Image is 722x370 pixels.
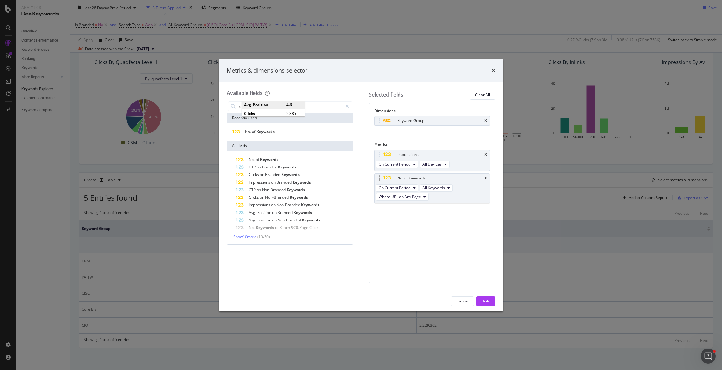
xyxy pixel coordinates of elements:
[484,176,487,180] div: times
[233,234,257,239] span: Show 10 more
[290,195,308,200] span: Keywords
[374,108,490,116] div: Dimensions
[249,195,260,200] span: Clicks
[227,113,353,123] div: Recently Used
[10,181,61,185] div: [PERSON_NAME] • 7m ago
[85,69,121,83] div: hooman pls
[257,187,262,192] span: on
[249,179,271,185] span: Impressions
[227,67,307,75] div: Metrics & dimensions selector
[277,217,302,223] span: Non-Branded
[287,187,305,192] span: Keywords
[451,296,474,306] button: Cancel
[701,349,716,364] iframe: Intercom live chat
[302,217,320,223] span: Keywords
[277,179,293,185] span: Branded
[275,225,279,230] span: to
[10,48,98,60] div: Here's the signup link they can use!
[5,44,103,64] div: Here's the signup link they can use![URL][DOMAIN_NAME]
[20,207,25,212] button: Gif picker
[379,194,421,199] span: Where URL on Any Page
[272,210,277,215] span: on
[249,187,257,192] span: CTR
[256,157,260,162] span: of
[99,3,111,15] button: Home
[265,172,281,177] span: Branded
[291,225,300,230] span: 90%
[227,141,353,151] div: All fields
[260,157,278,162] span: Keywords
[31,3,72,8] h1: [PERSON_NAME]
[257,234,270,239] span: ( 10 / 50 )
[5,88,121,194] div: Laura says…
[40,207,45,212] button: Start recording
[470,90,495,100] button: Clear All
[111,3,122,14] div: Close
[4,3,16,15] button: go back
[374,116,490,126] div: Keyword Grouptimes
[422,162,442,167] span: All Devices
[281,172,300,177] span: Keywords
[10,55,59,60] a: [URL][DOMAIN_NAME]
[249,172,260,177] span: Clicks
[257,210,272,215] span: Position
[238,102,343,111] input: Search by field name
[108,204,118,214] button: Send a message…
[260,172,265,177] span: on
[300,225,309,230] span: Page
[249,217,257,223] span: Avg.
[30,207,35,212] button: Upload attachment
[374,173,490,203] div: No. of KeywordstimesOn Current PeriodAll KeywordsWhere URL on Any Page
[90,73,116,79] div: hooman pls
[484,119,487,123] div: times
[260,195,265,200] span: on
[227,90,263,97] div: Available fields
[257,164,262,170] span: on
[249,225,256,230] span: No.
[5,193,121,204] textarea: Message…
[31,8,76,14] p: Active in the last 15m
[379,185,410,191] span: On Current Period
[376,161,418,168] button: On Current Period
[249,164,257,170] span: CTR
[10,207,15,212] button: Emoji picker
[256,225,275,230] span: Keywords
[262,164,278,170] span: Branded
[309,225,319,230] span: Clicks
[249,157,256,162] span: No.
[476,296,495,306] button: Build
[265,195,290,200] span: Non-Branded
[249,210,257,215] span: Avg.
[277,210,294,215] span: Branded
[5,88,100,180] div: [PERSON_NAME] • 7m ago
[294,210,312,215] span: Keywords
[5,44,121,69] div: Laura says…
[492,67,495,75] div: times
[18,3,28,14] img: Profile image for Laura
[277,202,301,208] span: Non-Branded
[245,129,252,134] span: No.
[278,164,296,170] span: Keywords
[5,69,121,88] div: Tim says…
[420,184,453,192] button: All Keywords
[219,59,503,311] div: modal
[397,151,419,158] div: Impressions
[457,298,469,304] div: Cancel
[271,179,277,185] span: on
[484,153,487,156] div: times
[420,161,450,168] button: All Devices
[262,187,287,192] span: Non-Branded
[376,193,429,201] button: Where URL on Any Page
[422,185,445,191] span: All Keywords
[293,179,311,185] span: Keywords
[374,142,490,150] div: Metrics
[257,217,272,223] span: Position
[379,162,410,167] span: On Current Period
[272,217,277,223] span: on
[279,225,291,230] span: Reach
[301,202,319,208] span: Keywords
[369,91,403,98] div: Selected fields
[397,118,424,124] div: Keyword Group
[475,92,490,97] div: Clear All
[481,298,490,304] div: Build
